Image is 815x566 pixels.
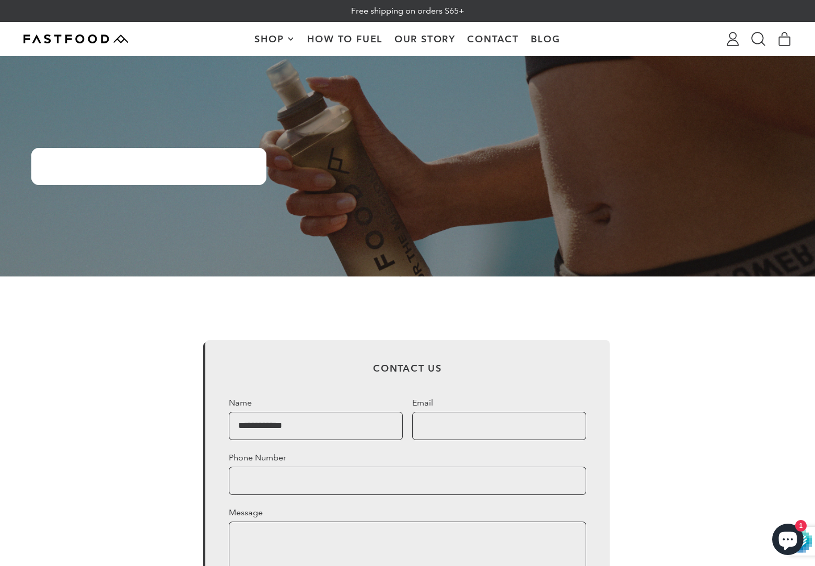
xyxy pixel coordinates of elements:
[229,452,586,464] label: Phone Number
[229,506,586,519] label: Message
[229,397,403,409] label: Name
[412,397,586,409] label: Email
[461,22,525,55] a: Contact
[24,34,128,43] img: Fastfood
[388,22,461,55] a: Our Story
[229,364,586,373] h1: Contact Us
[249,22,301,55] button: Shop
[301,22,388,55] a: How To Fuel
[254,34,286,44] span: Shop
[525,22,566,55] a: Blog
[769,524,807,558] inbox-online-store-chat: Shopify online store chat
